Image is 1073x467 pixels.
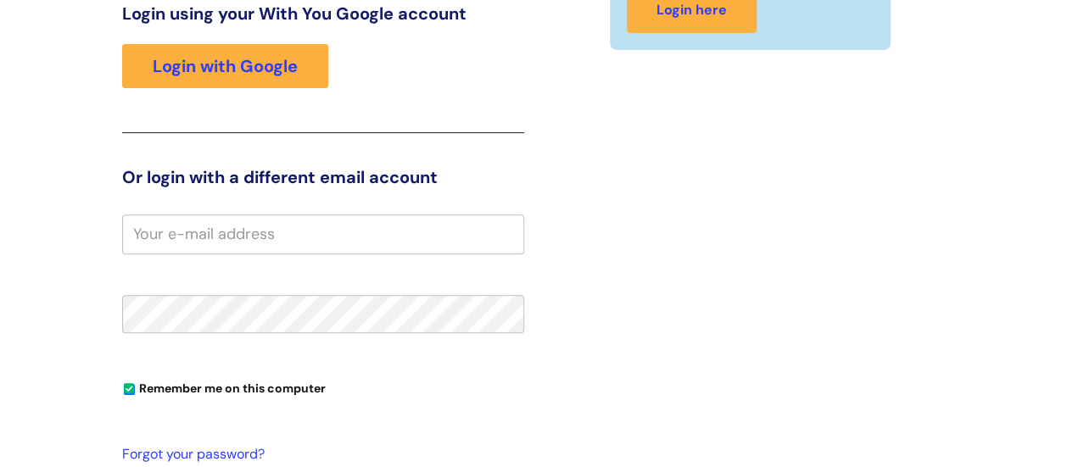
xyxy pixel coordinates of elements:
h3: Or login with a different email account [122,167,524,187]
h3: Login using your With You Google account [122,3,524,24]
label: Remember me on this computer [122,377,326,396]
input: Remember me on this computer [124,384,135,395]
div: You can uncheck this option if you're logging in from a shared device [122,374,524,401]
input: Your e-mail address [122,214,524,253]
a: Login with Google [122,44,328,88]
a: Forgot your password? [122,442,516,467]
